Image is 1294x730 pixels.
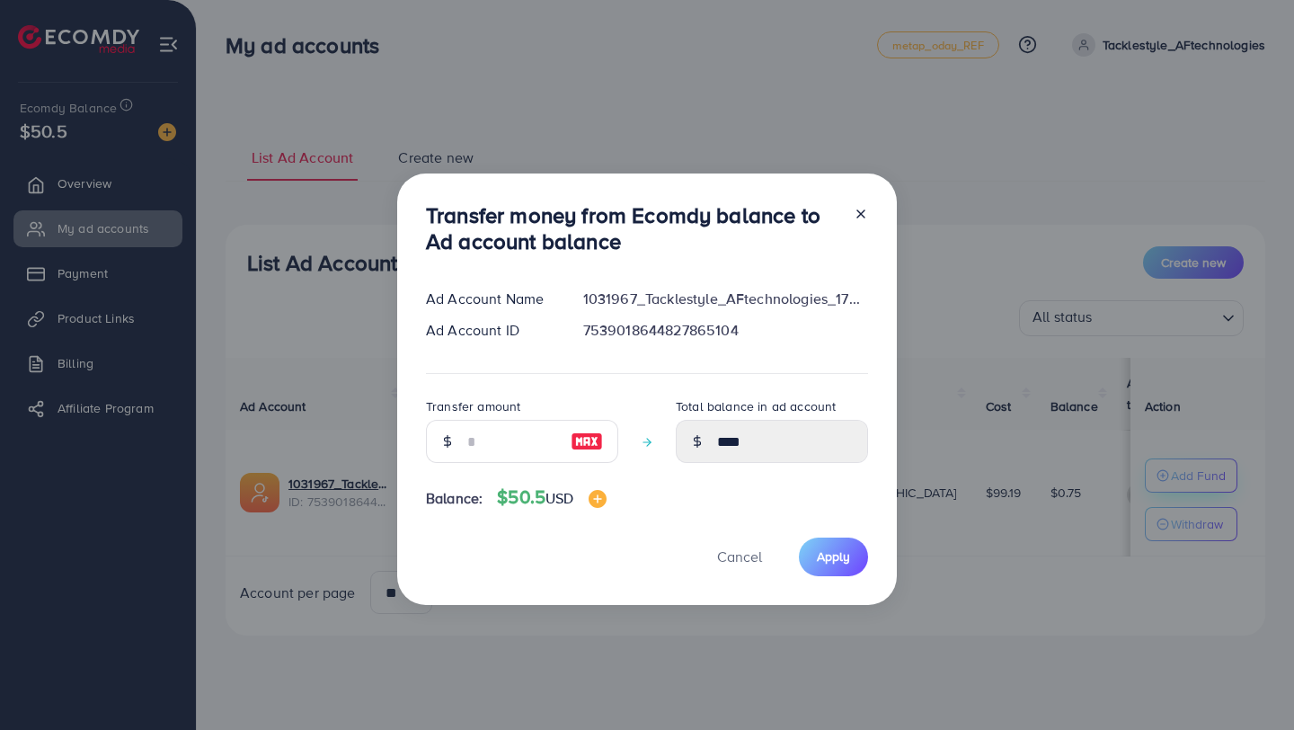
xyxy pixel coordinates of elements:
label: Total balance in ad account [676,397,836,415]
h4: $50.5 [497,486,606,509]
div: 1031967_Tacklestyle_AFtechnologies_1755314614457 [569,289,882,309]
label: Transfer amount [426,397,520,415]
div: Ad Account Name [412,289,569,309]
span: Cancel [717,547,762,566]
div: 7539018644827865104 [569,320,882,341]
h3: Transfer money from Ecomdy balance to Ad account balance [426,202,839,254]
span: Apply [817,547,850,565]
img: image [589,490,607,508]
img: image [571,431,603,452]
button: Cancel [695,538,784,576]
iframe: Chat [1218,649,1281,717]
span: USD [545,488,573,508]
button: Apply [799,538,868,576]
div: Ad Account ID [412,320,569,341]
span: Balance: [426,488,483,509]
